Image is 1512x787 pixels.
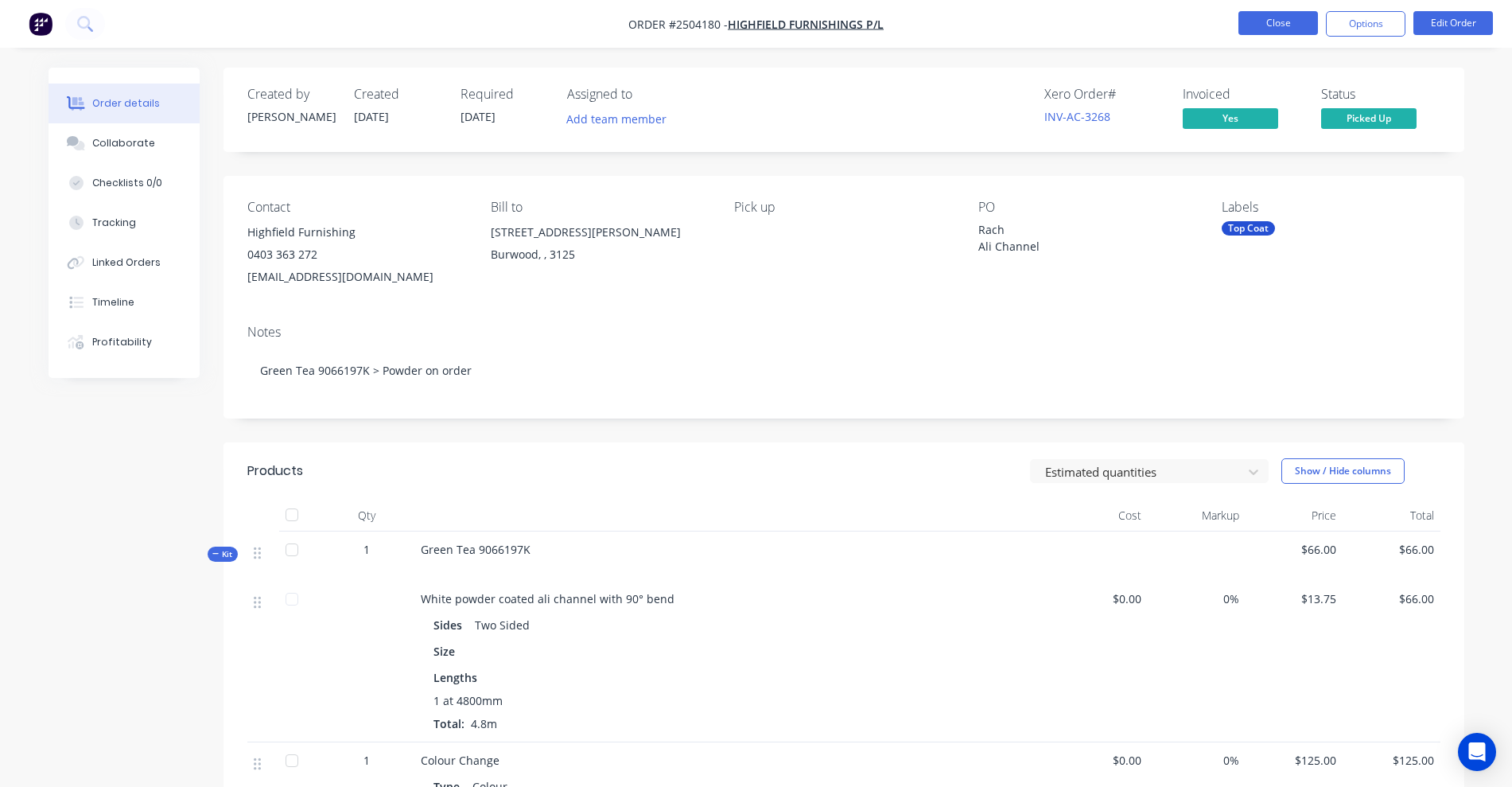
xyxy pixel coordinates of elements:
[628,17,728,32] span: Order #2504180 -
[1148,500,1246,532] div: Markup
[567,108,675,130] button: Add team member
[978,200,1196,215] div: PO
[558,108,674,130] button: Add team member
[49,163,200,203] button: Checklists 0/0
[49,282,200,322] button: Timeline
[978,221,1177,255] div: Rach Ali Channel
[433,716,464,731] span: Total:
[363,541,370,558] span: 1
[247,221,465,244] div: Highfield Furnishing
[433,640,461,663] div: Size
[92,335,152,349] div: Profitability
[1051,500,1149,532] div: Cost
[247,346,1440,395] div: Green Tea 9066197K > Powder on order
[92,295,134,310] div: Timeline
[1349,541,1434,558] span: $66.00
[433,669,477,686] span: Lengths
[1321,108,1417,132] button: Picked Up
[1281,458,1405,484] button: Show / Hide columns
[1252,752,1337,769] span: $125.00
[1183,87,1302,102] div: Invoiced
[491,244,709,266] div: Burwood, , 3125
[247,266,465,288] div: [EMAIL_ADDRESS][DOMAIN_NAME]
[1044,109,1110,124] a: INV-AC-3268
[491,200,709,215] div: Bill to
[1154,590,1239,607] span: 0%
[433,614,468,637] div: Sides
[1321,87,1440,102] div: Status
[1183,108,1278,128] span: Yes
[92,176,162,190] div: Checklists 0/0
[49,203,200,243] button: Tracking
[464,716,503,731] span: 4.8m
[1246,500,1343,532] div: Price
[1057,752,1142,769] span: $0.00
[491,221,709,244] div: [STREET_ADDRESS][PERSON_NAME]
[1413,11,1493,35] button: Edit Order
[1252,590,1337,607] span: $13.75
[728,17,884,32] a: Highfield Furnishings P/L
[421,542,531,557] span: Green Tea 9066197K
[1238,11,1318,35] button: Close
[247,221,465,288] div: Highfield Furnishing0403 363 272[EMAIL_ADDRESS][DOMAIN_NAME]
[49,84,200,123] button: Order details
[354,87,441,102] div: Created
[1222,221,1275,236] div: Top Coat
[468,614,536,637] div: Two Sided
[247,87,335,102] div: Created by
[1057,590,1142,607] span: $0.00
[247,200,465,215] div: Contact
[461,87,548,102] div: Required
[354,109,389,124] span: [DATE]
[421,753,499,768] span: Colour Change
[1458,733,1496,771] div: Open Intercom Messenger
[363,752,370,769] span: 1
[1252,541,1337,558] span: $66.00
[461,109,496,124] span: [DATE]
[92,255,161,270] div: Linked Orders
[1343,500,1440,532] div: Total
[49,322,200,362] button: Profitability
[1349,590,1434,607] span: $66.00
[567,87,726,102] div: Assigned to
[433,692,503,709] span: 1 at 4800mm
[247,244,465,266] div: 0403 363 272
[1326,11,1405,37] button: Options
[49,243,200,282] button: Linked Orders
[29,12,52,36] img: Factory
[1349,752,1434,769] span: $125.00
[319,500,414,532] div: Qty
[247,325,1440,340] div: Notes
[92,96,160,111] div: Order details
[92,136,155,150] div: Collaborate
[491,221,709,272] div: [STREET_ADDRESS][PERSON_NAME]Burwood, , 3125
[92,216,136,230] div: Tracking
[247,108,335,125] div: [PERSON_NAME]
[1321,108,1417,128] span: Picked Up
[734,200,952,215] div: Pick up
[49,123,200,163] button: Collaborate
[247,462,303,481] div: Products
[1222,200,1440,215] div: Labels
[208,547,238,562] button: Kit
[421,591,674,606] span: White powder coated ali channel with 90° bend
[212,548,233,560] span: Kit
[1154,752,1239,769] span: 0%
[1044,87,1164,102] div: Xero Order #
